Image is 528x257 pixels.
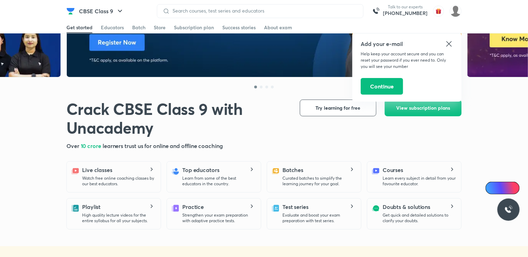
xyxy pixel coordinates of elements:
[486,182,520,194] a: Ai Doubts
[383,176,456,187] p: Learn every subject in detail from your favourite educator.
[154,24,166,31] div: Store
[504,205,513,214] img: ttu
[383,203,431,211] h5: Doubts & solutions
[264,24,292,31] div: About exam
[361,78,403,95] button: Continue
[182,212,255,224] p: Strengthen your exam preparation with adaptive practice tests.
[450,5,462,17] img: Manan
[383,212,456,224] p: Get quick and detailed solutions to clarify your doubts.
[132,24,145,31] div: Batch
[222,22,256,33] a: Success stories
[182,203,204,211] h5: Practice
[383,4,427,10] p: Talk to our experts
[101,22,124,33] a: Educators
[75,4,128,18] button: CBSE Class 9
[490,185,495,191] img: Icon
[282,176,355,187] p: Curated batches to simplify the learning journey for your goal.
[82,166,112,174] h5: Live classes
[383,166,403,174] h5: Courses
[132,22,145,33] a: Batch
[300,100,376,116] button: Try learning for free
[383,10,427,17] a: [PHONE_NUMBER]
[174,24,214,31] div: Subscription plan
[182,166,219,174] h5: Top educators
[282,212,355,224] p: Evaluate and boost your exam preparation with test series.
[369,4,383,18] img: call-us
[433,6,444,17] img: avatar
[396,104,450,111] span: View subscription plans
[361,51,453,70] p: Help keep your account secure and you can reset your password if you ever need to. Only you will ...
[174,22,214,33] a: Subscription plan
[222,24,256,31] div: Success stories
[316,104,361,111] span: Try learning for free
[66,24,93,31] div: Get started
[82,176,155,187] p: Watch free online coaching classes by our best educators.
[385,100,462,116] button: View subscription plans
[282,203,309,211] h5: Test series
[361,40,453,48] h5: Add your e-mail
[66,22,93,33] a: Get started
[182,176,255,187] p: Learn from some of the best educators in the country.
[82,212,155,224] p: High quality lecture videos for the entire syllabus for all your subjects.
[264,22,292,33] a: About exam
[81,142,103,149] span: 10 crore
[66,100,289,138] h1: Crack CBSE Class 9 with Unacademy
[170,8,358,14] input: Search courses, test series and educators
[66,7,75,15] img: Company Logo
[101,24,124,31] div: Educators
[497,185,515,191] span: Ai Doubts
[154,22,166,33] a: Store
[66,142,81,149] span: Over
[103,142,223,149] span: learners trust us for online and offline coaching
[282,166,303,174] h5: Batches
[82,203,101,211] h5: Playlist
